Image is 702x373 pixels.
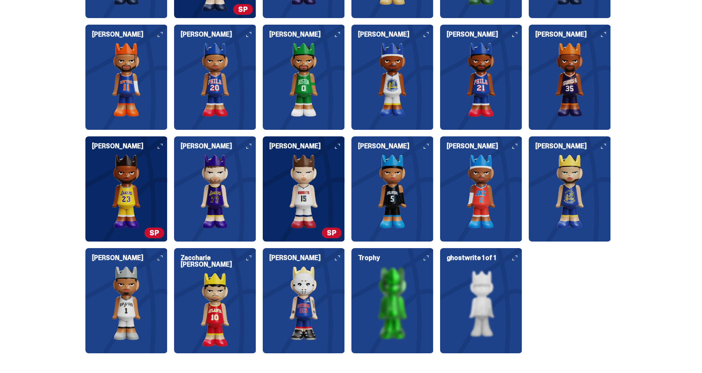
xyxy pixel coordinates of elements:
img: card image [174,154,256,228]
img: card image [263,154,345,228]
h6: [PERSON_NAME] [535,31,611,38]
img: card image [351,266,434,340]
h6: Trophy [358,255,434,261]
h6: [PERSON_NAME] [358,143,434,150]
img: card image [85,43,167,117]
h6: [PERSON_NAME] [269,143,345,150]
img: card image [351,43,434,117]
h6: ghostwrite 1 of 1 [447,255,522,261]
img: card image [440,154,522,228]
img: card image [440,266,522,340]
h6: [PERSON_NAME] [181,143,256,150]
h6: [PERSON_NAME] [92,143,167,150]
img: card image [263,266,345,340]
img: card image [174,43,256,117]
img: card image [529,43,611,117]
img: card image [351,154,434,228]
h6: [PERSON_NAME] [447,31,522,38]
img: card image [440,43,522,117]
span: SP [322,228,342,238]
span: SP [145,228,164,238]
h6: [PERSON_NAME] [269,255,345,261]
h6: [PERSON_NAME] [535,143,611,150]
h6: [PERSON_NAME] [447,143,522,150]
img: card image [529,154,611,228]
h6: [PERSON_NAME] [92,255,167,261]
img: card image [174,273,256,347]
h6: Zaccharie [PERSON_NAME] [181,255,256,268]
img: card image [85,266,167,340]
h6: [PERSON_NAME] [358,31,434,38]
span: SP [233,4,253,15]
img: card image [263,43,345,117]
h6: [PERSON_NAME] [269,31,345,38]
img: card image [85,154,167,228]
h6: [PERSON_NAME] [181,31,256,38]
h6: [PERSON_NAME] [92,31,167,38]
